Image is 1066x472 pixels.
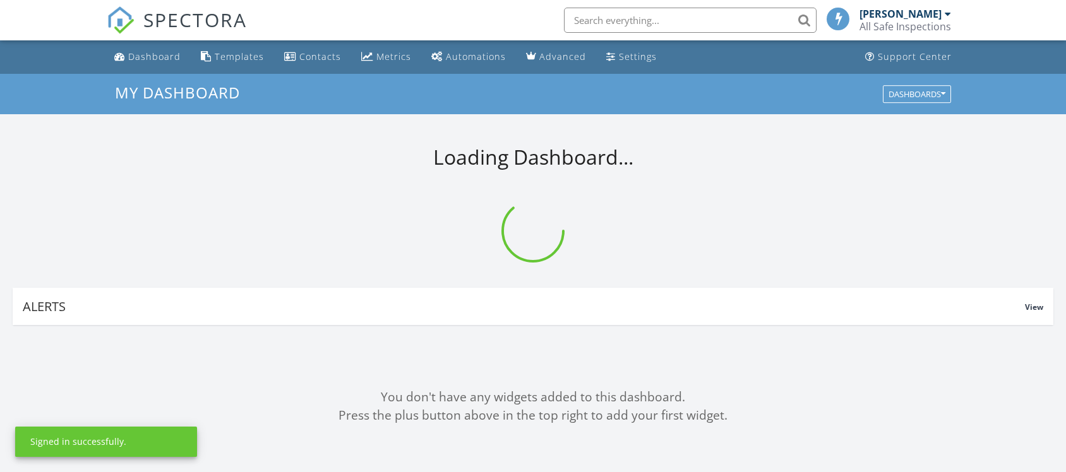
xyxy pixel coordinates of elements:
a: Templates [196,45,269,69]
div: Dashboard [128,50,181,62]
div: [PERSON_NAME] [859,8,942,20]
input: Search everything... [564,8,817,33]
a: Automations (Basic) [426,45,511,69]
div: Settings [619,50,657,62]
a: SPECTORA [107,17,247,44]
div: Support Center [878,50,952,62]
a: Advanced [521,45,591,69]
span: SPECTORA [143,6,247,33]
div: Signed in successfully. [30,435,126,448]
div: Automations [446,50,506,62]
span: My Dashboard [115,82,240,103]
div: Contacts [299,50,341,62]
img: The Best Home Inspection Software - Spectora [107,6,135,34]
div: Alerts [23,298,1025,315]
a: Metrics [356,45,416,69]
div: You don't have any widgets added to this dashboard. [13,388,1053,406]
div: Advanced [539,50,586,62]
a: Contacts [279,45,346,69]
a: Support Center [860,45,957,69]
button: Dashboards [883,85,951,103]
div: Metrics [376,50,411,62]
div: Dashboards [889,90,945,98]
a: Dashboard [109,45,186,69]
span: View [1025,302,1043,312]
a: Settings [601,45,662,69]
div: Press the plus button above in the top right to add your first widget. [13,406,1053,425]
div: Templates [215,50,264,62]
div: All Safe Inspections [859,20,951,33]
